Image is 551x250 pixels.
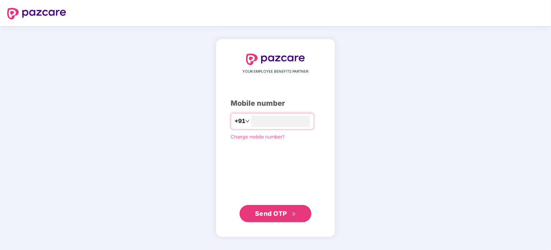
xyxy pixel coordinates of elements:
[292,212,296,217] span: double-right
[7,8,66,19] img: logo
[245,119,250,123] span: down
[235,117,245,126] span: +91
[246,54,305,65] img: logo
[243,69,309,74] span: YOUR EMPLOYEE BENEFITS PARTNER
[231,134,285,140] a: Change mobile number?
[231,98,320,109] div: Mobile number
[255,210,287,217] span: Send OTP
[240,205,311,222] button: Send OTPdouble-right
